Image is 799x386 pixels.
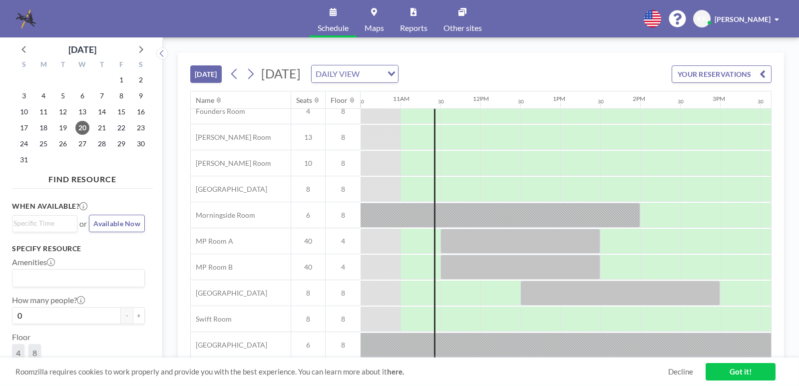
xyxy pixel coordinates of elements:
[16,9,36,29] img: organization-logo
[598,98,604,105] div: 30
[114,105,128,119] span: Friday, August 15, 2025
[296,96,312,105] div: Seats
[121,307,133,324] button: -
[36,121,50,135] span: Monday, August 18, 2025
[758,98,764,105] div: 30
[114,89,128,103] span: Friday, August 8, 2025
[706,363,776,381] a: Got it!
[114,73,128,87] span: Friday, August 1, 2025
[191,341,267,350] span: [GEOGRAPHIC_DATA]
[114,137,128,151] span: Friday, August 29, 2025
[191,211,255,220] span: Morningside Room
[79,219,87,229] span: or
[672,65,772,83] button: YOUR RESERVATIONS
[134,89,148,103] span: Saturday, August 9, 2025
[68,42,96,56] div: [DATE]
[633,95,645,102] div: 2PM
[75,89,89,103] span: Wednesday, August 6, 2025
[196,96,214,105] div: Name
[12,244,145,253] h3: Specify resource
[12,332,30,342] label: Floor
[191,133,271,142] span: [PERSON_NAME] Room
[291,289,325,298] span: 8
[291,237,325,246] span: 40
[32,348,37,358] span: 8
[56,121,70,135] span: Tuesday, August 19, 2025
[438,98,444,105] div: 30
[17,89,31,103] span: Sunday, August 3, 2025
[89,215,145,232] button: Available Now
[697,14,707,23] span: KK
[291,263,325,272] span: 40
[12,216,77,231] div: Search for option
[191,263,233,272] span: MP Room B
[443,24,482,32] span: Other sites
[134,73,148,87] span: Saturday, August 2, 2025
[326,315,361,324] span: 8
[713,95,725,102] div: 3PM
[191,237,233,246] span: MP Room A
[326,237,361,246] span: 4
[291,341,325,350] span: 6
[314,67,362,80] span: DAILY VIEW
[95,89,109,103] span: Thursday, August 7, 2025
[331,96,348,105] div: Floor
[326,211,361,220] span: 8
[326,159,361,168] span: 8
[93,219,140,228] span: Available Now
[13,218,71,229] input: Search for option
[326,341,361,350] span: 8
[53,59,73,72] div: T
[95,121,109,135] span: Thursday, August 21, 2025
[75,105,89,119] span: Wednesday, August 13, 2025
[312,65,398,82] div: Search for option
[75,137,89,151] span: Wednesday, August 27, 2025
[56,137,70,151] span: Tuesday, August 26, 2025
[34,59,53,72] div: M
[326,107,361,116] span: 8
[75,121,89,135] span: Wednesday, August 20, 2025
[17,121,31,135] span: Sunday, August 17, 2025
[36,105,50,119] span: Monday, August 11, 2025
[17,137,31,151] span: Sunday, August 24, 2025
[95,137,109,151] span: Thursday, August 28, 2025
[715,15,771,23] span: [PERSON_NAME]
[365,24,384,32] span: Maps
[291,107,325,116] span: 4
[191,315,232,324] span: Swift Room
[191,159,271,168] span: [PERSON_NAME] Room
[326,289,361,298] span: 8
[400,24,427,32] span: Reports
[518,98,524,105] div: 30
[393,95,409,102] div: 11AM
[261,66,301,81] span: [DATE]
[134,137,148,151] span: Saturday, August 30, 2025
[56,89,70,103] span: Tuesday, August 5, 2025
[56,105,70,119] span: Tuesday, August 12, 2025
[12,170,153,184] h4: FIND RESOURCE
[73,59,92,72] div: W
[668,367,693,377] a: Decline
[17,105,31,119] span: Sunday, August 10, 2025
[13,272,139,285] input: Search for option
[17,153,31,167] span: Sunday, August 31, 2025
[36,89,50,103] span: Monday, August 4, 2025
[190,65,222,83] button: [DATE]
[111,59,131,72] div: F
[95,105,109,119] span: Thursday, August 14, 2025
[133,307,145,324] button: +
[291,159,325,168] span: 10
[134,105,148,119] span: Saturday, August 16, 2025
[326,185,361,194] span: 8
[326,263,361,272] span: 4
[358,98,364,105] div: 30
[14,59,34,72] div: S
[12,257,55,267] label: Amenities
[678,98,684,105] div: 30
[15,367,668,377] span: Roomzilla requires cookies to work properly and provide you with the best experience. You can lea...
[36,137,50,151] span: Monday, August 25, 2025
[16,348,20,358] span: 4
[12,295,85,305] label: How many people?
[387,367,404,376] a: here.
[291,315,325,324] span: 8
